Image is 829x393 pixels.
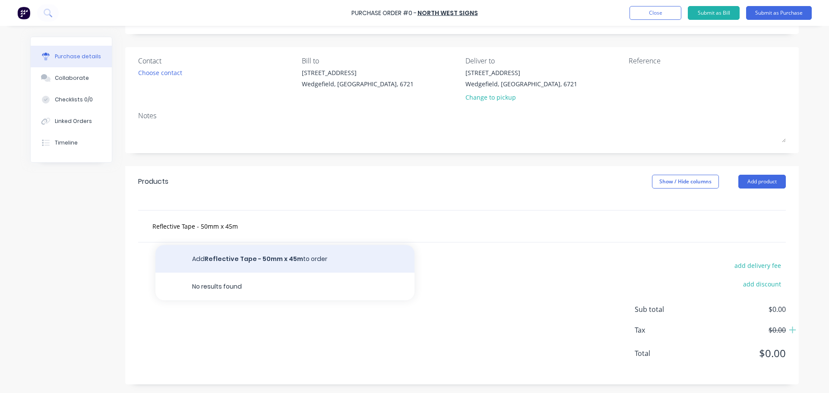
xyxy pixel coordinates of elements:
[31,89,112,110] button: Checklists 0/0
[55,96,93,104] div: Checklists 0/0
[138,68,182,77] div: Choose contact
[465,68,577,77] div: [STREET_ADDRESS]
[302,68,414,77] div: [STREET_ADDRESS]
[31,132,112,154] button: Timeline
[729,260,786,271] button: add delivery fee
[351,9,417,18] div: Purchase Order #0 -
[302,56,459,66] div: Bill to
[17,6,30,19] img: Factory
[31,67,112,89] button: Collaborate
[418,9,478,17] a: North West Signs
[302,79,414,88] div: Wedgefield, [GEOGRAPHIC_DATA], 6721
[55,139,78,147] div: Timeline
[138,176,168,187] div: Products
[55,74,89,82] div: Collaborate
[738,175,786,189] button: Add product
[746,6,812,20] button: Submit as Purchase
[465,56,623,66] div: Deliver to
[138,110,786,121] div: Notes
[465,79,577,88] div: Wedgefield, [GEOGRAPHIC_DATA], 6721
[629,56,786,66] div: Reference
[635,304,699,314] span: Sub total
[138,56,295,66] div: Contact
[31,110,112,132] button: Linked Orders
[55,117,92,125] div: Linked Orders
[630,6,681,20] button: Close
[699,304,786,314] span: $0.00
[152,217,325,235] input: Start typing to add a product...
[699,325,786,335] span: $0.00
[635,348,699,358] span: Total
[652,175,719,189] button: Show / Hide columns
[465,93,577,102] div: Change to pickup
[635,325,699,335] span: Tax
[699,346,786,361] span: $0.00
[31,46,112,67] button: Purchase details
[688,6,740,20] button: Submit as Bill
[738,278,786,289] button: add discount
[55,53,101,60] div: Purchase details
[155,245,414,273] button: AddReflective Tape - 50mm x 45mto order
